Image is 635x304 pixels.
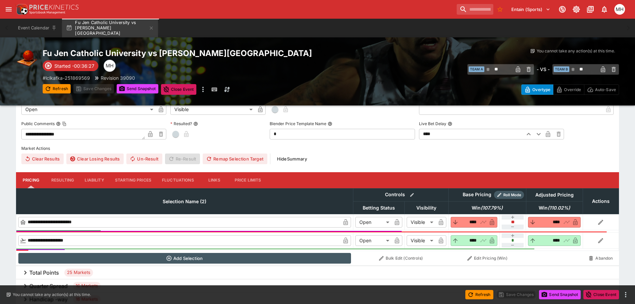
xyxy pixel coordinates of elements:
h6: - VS - [537,66,550,73]
div: Open [355,235,392,246]
span: 25 Markets [64,269,93,276]
button: HideSummary [273,154,311,164]
em: ( 110.02 %) [548,204,570,212]
h6: Quarter Spread [29,283,68,290]
button: Resulted? [193,121,198,126]
th: Actions [583,188,619,214]
img: PriceKinetics [29,5,79,10]
button: Fluctuations [157,172,199,188]
p: Auto-Save [595,86,616,93]
button: Notifications [598,3,610,15]
button: more [622,291,630,299]
button: open drawer [3,3,15,15]
button: Clear Results [21,154,64,164]
p: Revision 39090 [101,74,135,81]
span: Win(110.02%) [531,204,577,212]
button: Links [199,172,229,188]
button: Pricing [16,172,46,188]
button: Overtype [521,84,553,95]
button: Event Calendar [14,19,61,37]
button: Close Event [583,290,619,299]
span: Re-Result [165,154,200,164]
button: Live Bet Delay [448,121,452,126]
button: Documentation [584,3,596,15]
button: Michael Hutchinson [612,2,627,17]
button: Auto-Save [584,84,619,95]
button: Send Snapshot [117,84,158,93]
p: Live Bet Delay [419,121,446,126]
span: Visibility [409,204,444,212]
em: ( 107.79 %) [481,204,503,212]
button: Abandon [585,253,617,264]
button: Edit Pricing (Win) [450,253,524,264]
button: Toggle light/dark mode [570,3,582,15]
p: Started -00:36:27 [54,62,94,69]
div: Start From [521,84,619,95]
h2: Copy To Clipboard [43,48,331,58]
label: Market Actions [21,143,614,154]
button: Copy To Clipboard [62,121,67,126]
button: Blender Price Template Name [328,121,332,126]
span: Team A [469,66,484,72]
button: Fu Jen Catholic University vs [PERSON_NAME][GEOGRAPHIC_DATA] [62,19,158,37]
th: Adjusted Pricing [526,188,583,201]
button: Select Tenant [507,4,554,15]
button: Refresh [43,84,71,93]
div: Base Pricing [460,191,494,199]
span: Win(107.79%) [464,204,510,212]
div: Michael Hutchinson [104,60,116,72]
button: Price Limits [229,172,267,188]
p: Override [564,86,581,93]
span: Team B [554,66,569,72]
button: Refresh [465,290,493,299]
button: Resulting [46,172,79,188]
th: Controls [353,188,448,201]
button: Connected to PK [556,3,568,15]
span: Roll Mode [501,192,524,198]
div: Visible [407,235,436,246]
p: Public Comments [21,121,55,126]
button: Un-Result [126,154,162,164]
div: Visible [407,217,436,228]
button: more [199,84,207,95]
p: Resulted? [170,121,192,126]
p: Copy To Clipboard [43,74,90,81]
button: Liability [79,172,109,188]
span: Betting Status [355,204,402,212]
div: Open [21,104,156,115]
div: Show/hide Price Roll mode configuration. [494,191,524,199]
span: Selection Name (2) [155,198,214,206]
img: PriceKinetics Logo [15,3,28,16]
button: Remap Selection Target [203,154,267,164]
div: Open [355,217,392,228]
p: You cannot take any action(s) at this time. [13,292,91,298]
button: Send Snapshot [539,290,581,299]
p: Blender Price Template Name [270,121,326,126]
span: 16 Markets [73,283,101,289]
h6: Total Points [29,269,59,276]
button: Bulk Edit (Controls) [355,253,446,264]
img: basketball.png [16,48,37,69]
button: Clear Losing Results [66,154,124,164]
div: Michael Hutchinson [614,4,625,15]
button: Public CommentsCopy To Clipboard [56,121,61,126]
button: Close Event [161,84,197,95]
button: Starting Prices [110,172,157,188]
button: No Bookmarks [495,4,505,15]
img: Sportsbook Management [29,11,65,14]
p: You cannot take any action(s) at this time. [537,48,615,54]
button: Add Selection [18,253,351,264]
div: Visible [170,104,255,115]
input: search [457,4,493,15]
p: Overtype [532,86,550,93]
button: Bulk edit [408,191,416,199]
button: Override [553,84,584,95]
